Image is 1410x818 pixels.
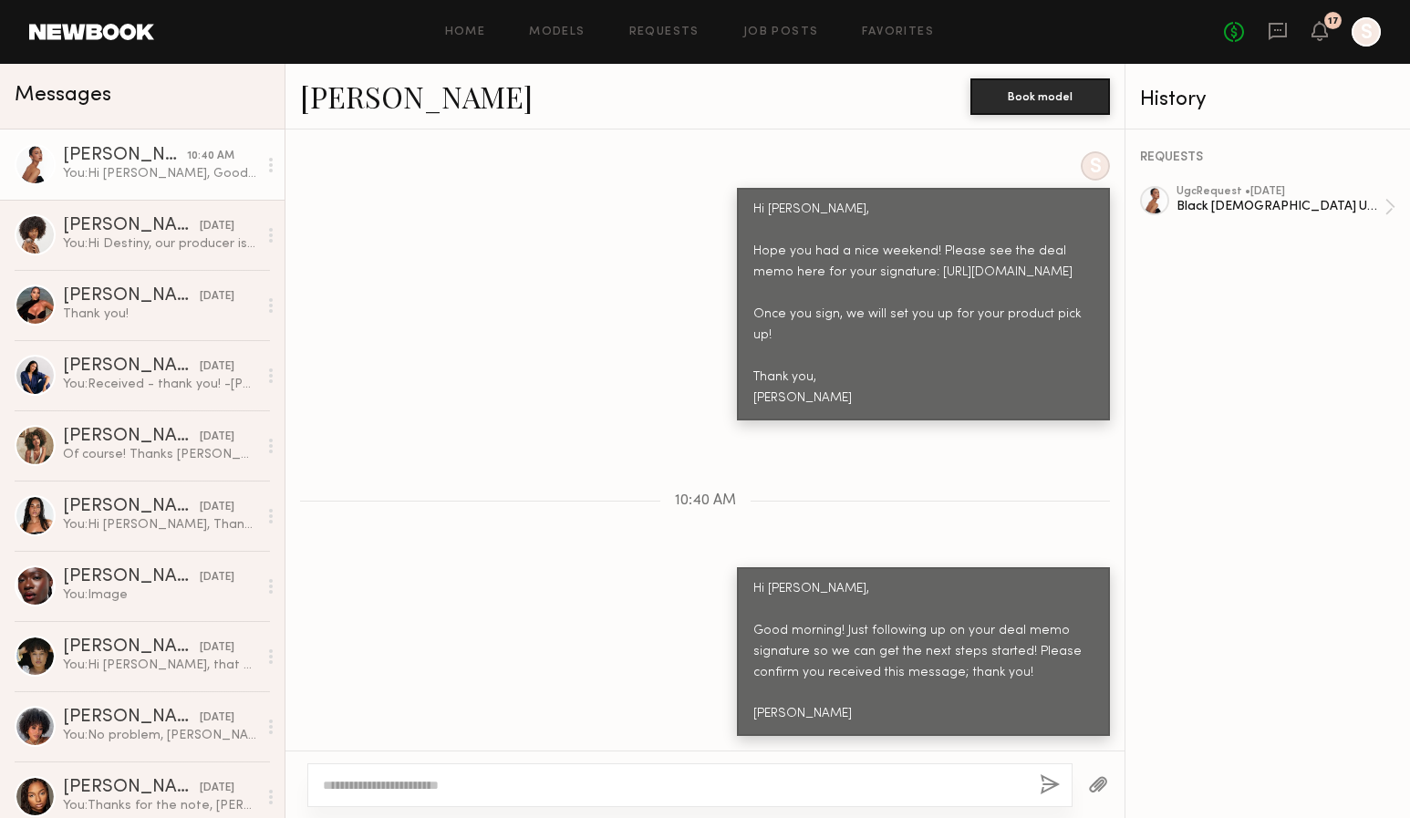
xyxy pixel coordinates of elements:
div: History [1140,89,1395,110]
div: You: Thanks for the note, [PERSON_NAME]! No problem -[PERSON_NAME] [63,797,257,814]
div: You: Hi [PERSON_NAME], Thank you for the note- unfortunately we do have to source another creator... [63,516,257,533]
div: [DATE] [200,639,234,657]
div: Thank you! [63,305,257,323]
div: You: Image [63,586,257,604]
div: [DATE] [200,499,234,516]
div: [PERSON_NAME] [63,428,200,446]
a: Book model [970,88,1110,103]
div: [PERSON_NAME] [63,287,200,305]
div: Hi [PERSON_NAME], Hope you had a nice weekend! Please see the deal memo here for your signature: ... [753,200,1094,409]
div: [DATE] [200,288,234,305]
div: [DATE] [200,429,234,446]
div: [PERSON_NAME] [63,217,200,235]
a: Requests [629,26,700,38]
div: Black [DEMOGRAPHIC_DATA] UGC Creator - Hair Extensions Expert [1177,198,1384,215]
div: ugc Request • [DATE] [1177,186,1384,198]
div: REQUESTS [1140,151,1395,164]
div: Hi [PERSON_NAME], Good morning! Just following up on your deal memo signature so we can get the n... [753,579,1094,726]
div: You: Hi Destiny, our producer is asking if the images you sent are the most recent images of your... [63,235,257,253]
div: You: Hi [PERSON_NAME], that sounds great! For the photos, we would need them by [DATE] Weds. 7/16... [63,657,257,674]
a: Favorites [862,26,934,38]
a: Job Posts [743,26,819,38]
button: Book model [970,78,1110,115]
div: [PERSON_NAME] [63,357,200,376]
div: [PERSON_NAME] [63,147,187,165]
div: [DATE] [200,780,234,797]
div: [DATE] [200,218,234,235]
a: S [1352,17,1381,47]
div: [PERSON_NAME] [63,709,200,727]
div: [DATE] [200,709,234,727]
div: [PERSON_NAME] [63,568,200,586]
div: [PERSON_NAME] [63,779,200,797]
a: [PERSON_NAME] [300,77,533,116]
div: [PERSON_NAME] [63,498,200,516]
div: Of course! Thanks [PERSON_NAME]! [63,446,257,463]
a: Home [445,26,486,38]
a: Models [529,26,585,38]
span: Messages [15,85,111,106]
div: [DATE] [200,569,234,586]
div: [PERSON_NAME] [63,638,200,657]
a: ugcRequest •[DATE]Black [DEMOGRAPHIC_DATA] UGC Creator - Hair Extensions Expert [1177,186,1395,228]
div: 10:40 AM [187,148,234,165]
div: [DATE] [200,358,234,376]
span: 10:40 AM [675,493,736,509]
div: You: Hi [PERSON_NAME], Good morning! Just following up on your deal memo signature so we can get ... [63,165,257,182]
div: You: No problem, [PERSON_NAME]! We will keep you in mind :) [63,727,257,744]
div: You: Received - thank you! -[PERSON_NAME] [63,376,257,393]
div: 17 [1328,16,1339,26]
